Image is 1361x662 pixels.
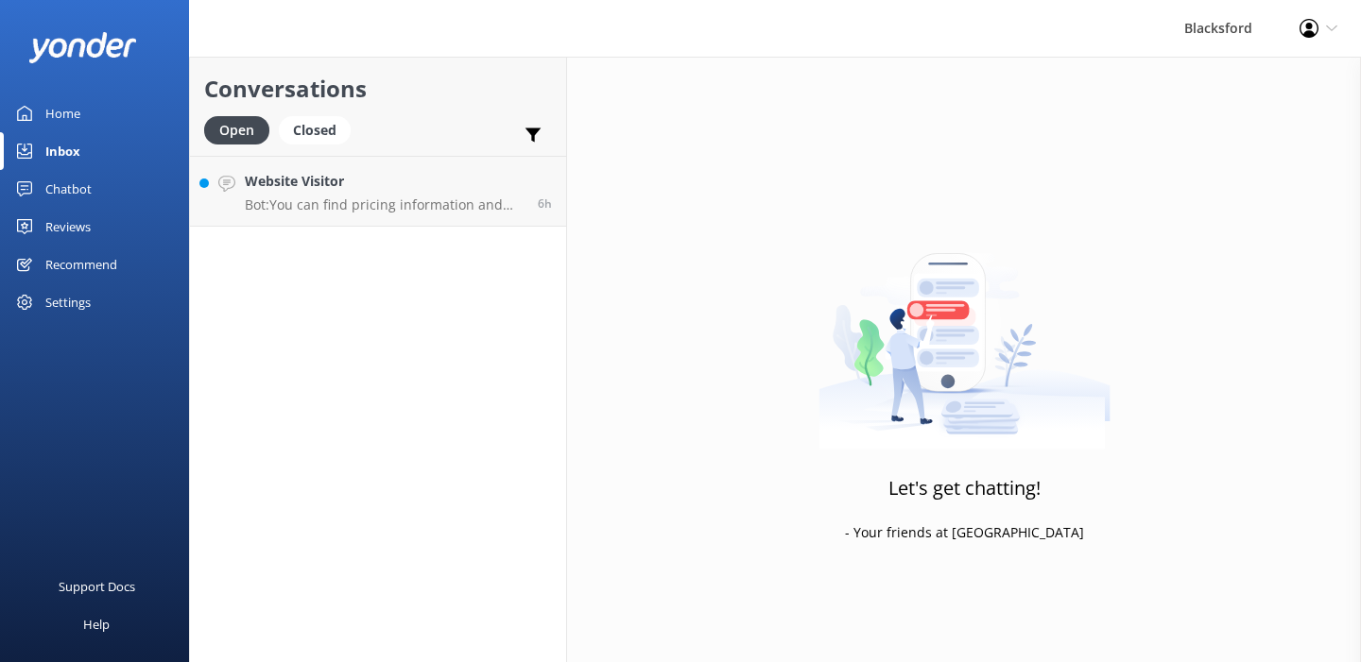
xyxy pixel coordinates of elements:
[204,71,552,107] h2: Conversations
[204,116,269,144] div: Open
[45,170,92,208] div: Chatbot
[818,213,1111,450] img: artwork of a man stealing a conversation from at giant smartphone
[83,605,110,643] div: Help
[45,94,80,132] div: Home
[279,116,351,144] div: Closed
[45,208,91,246] div: Reviews
[204,119,279,140] a: Open
[538,195,552,212] span: Oct 04 2025 11:57am (UTC -06:00) America/Chihuahua
[59,568,135,605] div: Support Docs
[245,171,524,192] h4: Website Visitor
[888,473,1041,503] h3: Let's get chatting!
[845,522,1084,543] p: - Your friends at [GEOGRAPHIC_DATA]
[245,196,524,213] p: Bot: You can find pricing information and view live availability for RV rentals by visiting [URL]...
[45,283,91,321] div: Settings
[45,132,80,170] div: Inbox
[190,156,566,227] a: Website VisitorBot:You can find pricing information and view live availability for RV rentals by ...
[279,119,360,140] a: Closed
[45,246,117,283] div: Recommend
[28,32,137,63] img: yonder-white-logo.png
